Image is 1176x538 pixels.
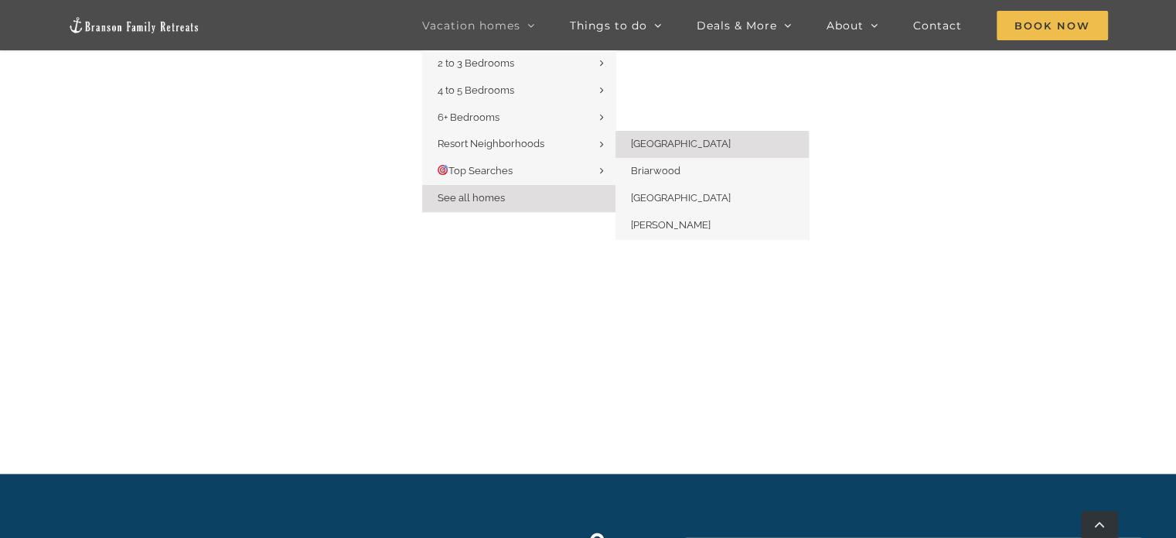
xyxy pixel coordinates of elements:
[615,131,809,158] a: [GEOGRAPHIC_DATA]
[438,111,499,123] span: 6+ Bedrooms
[422,50,615,77] a: 2 to 3 Bedrooms
[913,20,962,31] span: Contact
[631,192,731,204] span: [GEOGRAPHIC_DATA]
[438,165,448,175] img: 🎯
[422,77,615,105] a: 4 to 5 Bedrooms
[438,165,513,176] span: Top Searches
[438,138,544,149] span: Resort Neighborhoods
[631,138,731,149] span: [GEOGRAPHIC_DATA]
[68,16,199,34] img: Branson Family Retreats Logo
[615,212,809,239] a: [PERSON_NAME]
[615,185,809,212] a: [GEOGRAPHIC_DATA]
[570,20,647,31] span: Things to do
[631,219,711,231] span: [PERSON_NAME]
[697,20,777,31] span: Deals & More
[438,84,514,96] span: 4 to 5 Bedrooms
[422,158,615,185] a: 🎯Top Searches
[827,20,864,31] span: About
[422,105,615,132] a: 6+ Bedrooms
[997,11,1108,40] span: Book Now
[631,165,680,176] span: Briarwood
[615,158,809,185] a: Briarwood
[422,185,615,212] a: See all homes
[438,192,505,204] span: See all homes
[438,57,514,69] span: 2 to 3 Bedrooms
[422,131,615,158] a: Resort Neighborhoods
[422,20,520,31] span: Vacation homes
